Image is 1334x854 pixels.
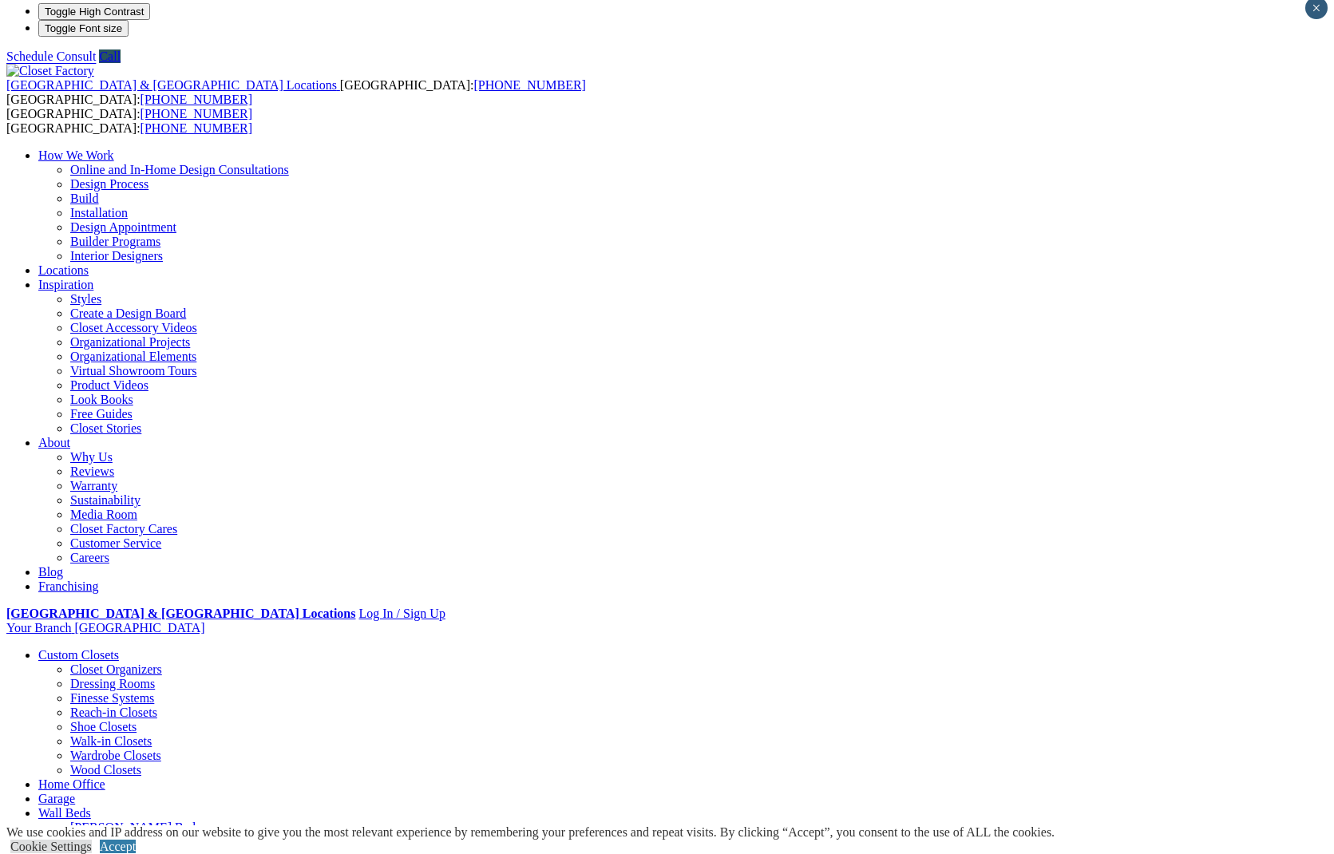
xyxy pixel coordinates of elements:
a: Virtual Showroom Tours [70,364,197,378]
a: Careers [70,551,109,564]
a: Create a Design Board [70,306,186,320]
span: Toggle Font size [45,22,122,34]
a: [GEOGRAPHIC_DATA] & [GEOGRAPHIC_DATA] Locations [6,78,340,92]
a: Online and In-Home Design Consultations [70,163,289,176]
a: Why Us [70,450,113,464]
a: [PHONE_NUMBER] [141,107,252,121]
a: [PHONE_NUMBER] [141,93,252,106]
a: Custom Closets [38,648,119,662]
span: Toggle High Contrast [45,6,144,18]
a: Design Process [70,177,148,191]
a: Blog [38,565,63,579]
button: Toggle High Contrast [38,3,150,20]
a: Media Room [70,508,137,521]
img: Closet Factory [6,64,94,78]
a: Sustainability [70,493,141,507]
a: Design Appointment [70,220,176,234]
a: Cookie Settings [10,840,92,853]
a: Installation [70,206,128,219]
a: Styles [70,292,101,306]
a: Free Guides [70,407,133,421]
a: Reviews [70,465,114,478]
a: Your Branch [GEOGRAPHIC_DATA] [6,621,205,635]
a: Home Office [38,777,105,791]
a: Interior Designers [70,249,163,263]
a: Product Videos [70,378,148,392]
a: Inspiration [38,278,93,291]
a: [GEOGRAPHIC_DATA] & [GEOGRAPHIC_DATA] Locations [6,607,355,620]
span: [GEOGRAPHIC_DATA] & [GEOGRAPHIC_DATA] Locations [6,78,337,92]
a: Franchising [38,579,99,593]
a: Call [99,49,121,63]
a: Accept [100,840,136,853]
a: Walk-in Closets [70,734,152,748]
a: Organizational Projects [70,335,190,349]
a: Look Books [70,393,133,406]
a: Wood Closets [70,763,141,777]
span: [GEOGRAPHIC_DATA]: [GEOGRAPHIC_DATA]: [6,107,252,135]
div: We use cookies and IP address on our website to give you the most relevant experience by remember... [6,825,1055,840]
a: Closet Stories [70,421,141,435]
a: Locations [38,263,89,277]
a: Log In / Sign Up [358,607,445,620]
span: [GEOGRAPHIC_DATA]: [GEOGRAPHIC_DATA]: [6,78,586,106]
a: [PHONE_NUMBER] [141,121,252,135]
a: Wardrobe Closets [70,749,161,762]
a: How We Work [38,148,114,162]
a: Build [70,192,99,205]
a: Closet Accessory Videos [70,321,197,334]
a: Reach-in Closets [70,706,157,719]
a: Organizational Elements [70,350,196,363]
a: Customer Service [70,536,161,550]
a: Builder Programs [70,235,160,248]
a: Closet Factory Cares [70,522,177,536]
span: [GEOGRAPHIC_DATA] [74,621,204,635]
a: Garage [38,792,75,805]
a: Finesse Systems [70,691,154,705]
a: Schedule Consult [6,49,96,63]
a: Shoe Closets [70,720,137,733]
a: About [38,436,70,449]
a: Warranty [70,479,117,492]
a: Dressing Rooms [70,677,155,690]
a: [PERSON_NAME] Beds [70,820,200,834]
button: Toggle Font size [38,20,129,37]
span: Your Branch [6,621,71,635]
a: [PHONE_NUMBER] [473,78,585,92]
a: Closet Organizers [70,662,162,676]
a: Wall Beds [38,806,91,820]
